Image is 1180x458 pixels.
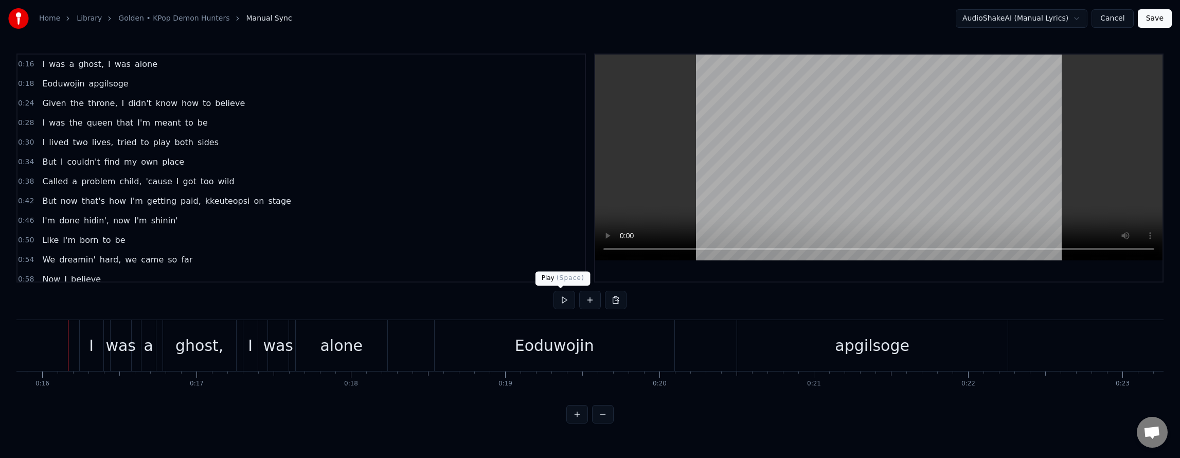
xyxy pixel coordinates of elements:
span: far [180,254,193,266]
span: 0:50 [18,235,34,245]
span: Manual Sync [246,13,292,24]
span: ghost, [77,58,105,70]
span: Called [41,175,69,187]
div: ghost, [175,334,223,357]
span: wild [217,175,236,187]
span: 'cause [145,175,173,187]
span: the [68,117,83,129]
span: 0:24 [18,98,34,109]
span: how [108,195,127,207]
span: 0:18 [18,79,34,89]
span: 0:30 [18,137,34,148]
span: 0:28 [18,118,34,128]
span: lived [48,136,69,148]
div: 0:18 [344,380,358,388]
span: meant [153,117,182,129]
div: 0:16 [35,380,49,388]
span: believe [70,273,102,285]
span: I [107,58,112,70]
span: child, [118,175,142,187]
span: find [103,156,121,168]
a: Library [77,13,102,24]
span: my [123,156,138,168]
span: a [68,58,75,70]
a: Golden • KPop Demon Hunters [118,13,229,24]
span: was [48,58,66,70]
div: apgilsoge [835,334,909,357]
div: was [105,334,136,357]
span: lives, [91,136,115,148]
div: 0:20 [653,380,667,388]
span: the [69,97,85,109]
span: 0:58 [18,274,34,285]
span: 0:38 [18,177,34,187]
span: I [41,136,46,148]
div: I [89,334,94,357]
div: Eoduwojin [515,334,594,357]
button: Save [1138,9,1172,28]
span: I [175,175,180,187]
span: that [116,117,135,129]
span: now [60,195,79,207]
div: 0:19 [498,380,512,388]
span: didn't [127,97,153,109]
span: I [60,156,64,168]
span: was [48,117,66,129]
span: I [41,117,46,129]
div: 0:17 [190,380,204,388]
span: too [200,175,215,187]
div: 0:22 [961,380,975,388]
span: 0:42 [18,196,34,206]
span: hidin', [83,215,110,226]
span: I'm [41,215,56,226]
span: kkeuteopsi [204,195,251,207]
span: I'm [136,117,151,129]
span: queen [86,117,114,129]
span: I'm [62,234,77,246]
span: 0:46 [18,216,34,226]
span: born [79,234,99,246]
div: 0:23 [1116,380,1130,388]
span: hard, [99,254,122,266]
span: how [181,97,200,109]
span: came [140,254,165,266]
span: getting [146,195,177,207]
span: paid, [180,195,202,207]
span: ( Space ) [557,274,584,281]
span: that's [81,195,106,207]
span: Given [41,97,67,109]
img: youka [8,8,29,29]
span: 0:16 [18,59,34,69]
span: believe [214,97,246,109]
div: I [248,334,253,357]
span: dreamin' [58,254,97,266]
div: a [144,334,153,357]
div: Play [535,271,591,286]
span: to [184,117,194,129]
span: I'm [133,215,148,226]
span: we [124,254,138,266]
span: 0:54 [18,255,34,265]
div: Open chat [1137,417,1168,448]
span: so [167,254,178,266]
span: be [196,117,209,129]
div: 0:21 [807,380,821,388]
span: on [253,195,265,207]
span: But [41,156,57,168]
span: tried [116,136,137,148]
span: was [114,58,132,70]
button: Cancel [1092,9,1133,28]
span: two [72,136,89,148]
span: sides [196,136,220,148]
div: was [263,334,293,357]
span: a [71,175,78,187]
a: Home [39,13,60,24]
span: alone [134,58,158,70]
span: Like [41,234,60,246]
span: 0:34 [18,157,34,167]
span: play [152,136,172,148]
span: I [41,58,46,70]
span: done [58,215,81,226]
span: know [155,97,178,109]
span: But [41,195,57,207]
